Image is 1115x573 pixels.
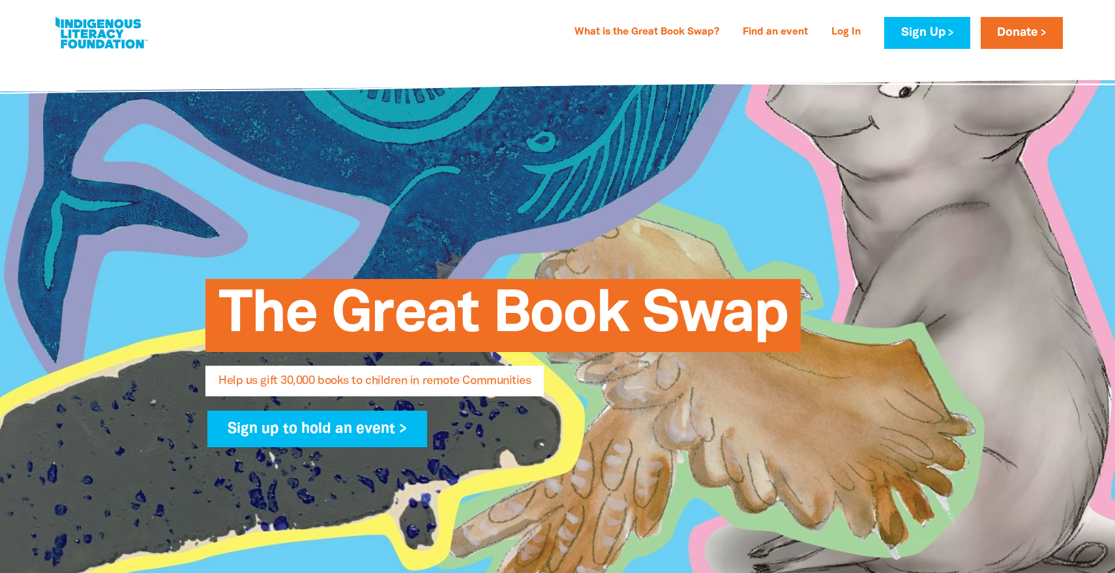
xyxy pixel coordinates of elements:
a: Log In [824,22,869,43]
span: The Great Book Swap [218,289,788,352]
a: Donate [981,17,1063,49]
span: Help us gift 30,000 books to children in remote Communities [218,375,531,396]
a: Sign up to hold an event > [207,411,427,447]
a: Sign Up [884,17,970,49]
a: What is the Great Book Swap? [567,22,727,43]
a: Find an event [735,22,816,43]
